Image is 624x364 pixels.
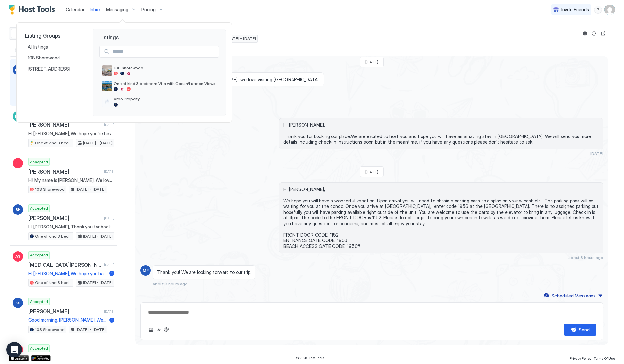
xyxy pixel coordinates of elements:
input: Input Field [110,46,219,57]
div: Open Intercom Messenger [6,342,22,357]
span: Listing Groups [25,32,82,39]
div: listing image [102,65,112,76]
span: Listings [93,29,226,41]
div: listing image [102,81,112,91]
span: [STREET_ADDRESS] [28,66,71,72]
span: One of kind 3 bedroom Villa with Ocean/Lagoon Views. [114,81,216,86]
span: All listings [28,44,49,50]
span: 108 Shorewood [28,55,61,61]
span: 108 Shorewood [114,65,216,70]
span: Vrbo Property [114,97,216,101]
